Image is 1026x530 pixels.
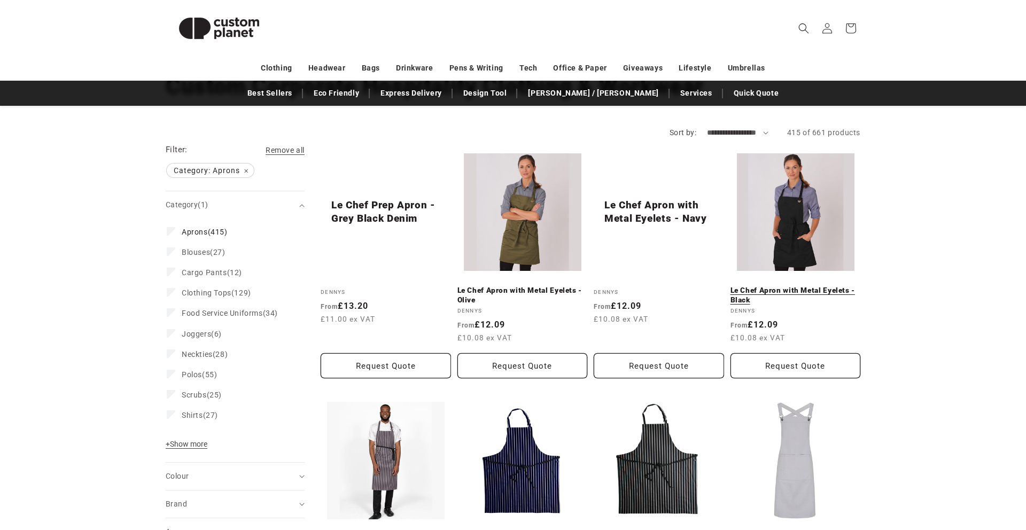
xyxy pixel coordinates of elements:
[523,84,664,103] a: [PERSON_NAME] / [PERSON_NAME]
[182,247,226,257] span: (27)
[321,301,368,311] strong: £13.20
[182,410,218,420] span: (27)
[182,268,227,277] span: Cargo Pants
[182,330,211,338] span: Joggers
[166,163,255,177] a: Category: Aprons
[198,200,208,209] span: (1)
[604,199,713,225] a: Le Chef Apron with Metal Eyelets - Navy
[457,353,588,378] button: Request Quote
[331,199,440,225] a: Le Chef Prep Apron - Grey Black Denim
[321,303,338,310] span: From
[182,288,251,298] span: (129)
[166,490,305,518] summary: Brand (0 selected)
[670,128,696,137] label: Sort by:
[362,59,380,77] a: Bags
[182,227,228,237] span: (415)
[594,353,724,378] button: Request Quote
[182,329,222,339] span: (6)
[675,84,718,103] a: Services
[321,353,451,378] button: Request Quote
[166,439,211,454] button: Show more
[266,144,305,157] a: Remove all
[449,59,503,77] a: Pens & Writing
[457,286,588,305] a: Le Chef Apron with Metal Eyelets - Olive
[679,59,711,77] a: Lifestyle
[594,301,641,311] strong: £12.09
[375,84,447,103] a: Express Delivery
[730,286,861,305] a: Le Chef Apron with Metal Eyelets - Black
[519,59,537,77] a: Tech
[730,353,861,378] button: Request Quote
[728,59,765,77] a: Umbrellas
[266,146,305,154] span: Remove all
[623,59,663,77] a: Giveaways
[166,500,187,508] span: Brand
[182,228,208,236] span: Aprons
[728,84,784,103] a: Quick Quote
[166,4,273,52] img: Custom Planet
[166,191,305,219] summary: Category (1 selected)
[167,163,254,177] span: Category: Aprons
[166,144,188,156] h2: Filter:
[182,391,207,399] span: Scrubs
[594,303,611,310] span: From
[308,59,346,77] a: Headwear
[792,17,815,40] summary: Search
[553,59,607,77] a: Office & Paper
[843,415,1026,530] iframe: Chat Widget
[182,390,222,400] span: (25)
[182,370,202,379] span: Polos
[166,200,208,209] span: Category
[166,472,189,480] span: Colour
[182,308,278,318] span: (34)
[787,128,860,137] span: 415 of 661 products
[594,289,724,296] div: Dennys
[321,289,451,296] div: Dennys
[182,370,217,379] span: (55)
[261,59,292,77] a: Clothing
[166,440,207,448] span: Show more
[458,84,512,103] a: Design Tool
[396,59,433,77] a: Drinkware
[166,463,305,490] summary: Colour (0 selected)
[182,248,210,256] span: Blouses
[182,350,213,358] span: Neckties
[182,411,203,419] span: Shirts
[321,314,375,324] span: £11.00 ex VAT
[308,84,364,103] a: Eco Friendly
[182,268,242,277] span: (12)
[182,349,228,359] span: (28)
[182,309,263,317] span: Food Service Uniforms
[242,84,298,103] a: Best Sellers
[166,440,170,448] span: +
[594,314,648,324] span: £10.08 ex VAT
[182,289,231,297] span: Clothing Tops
